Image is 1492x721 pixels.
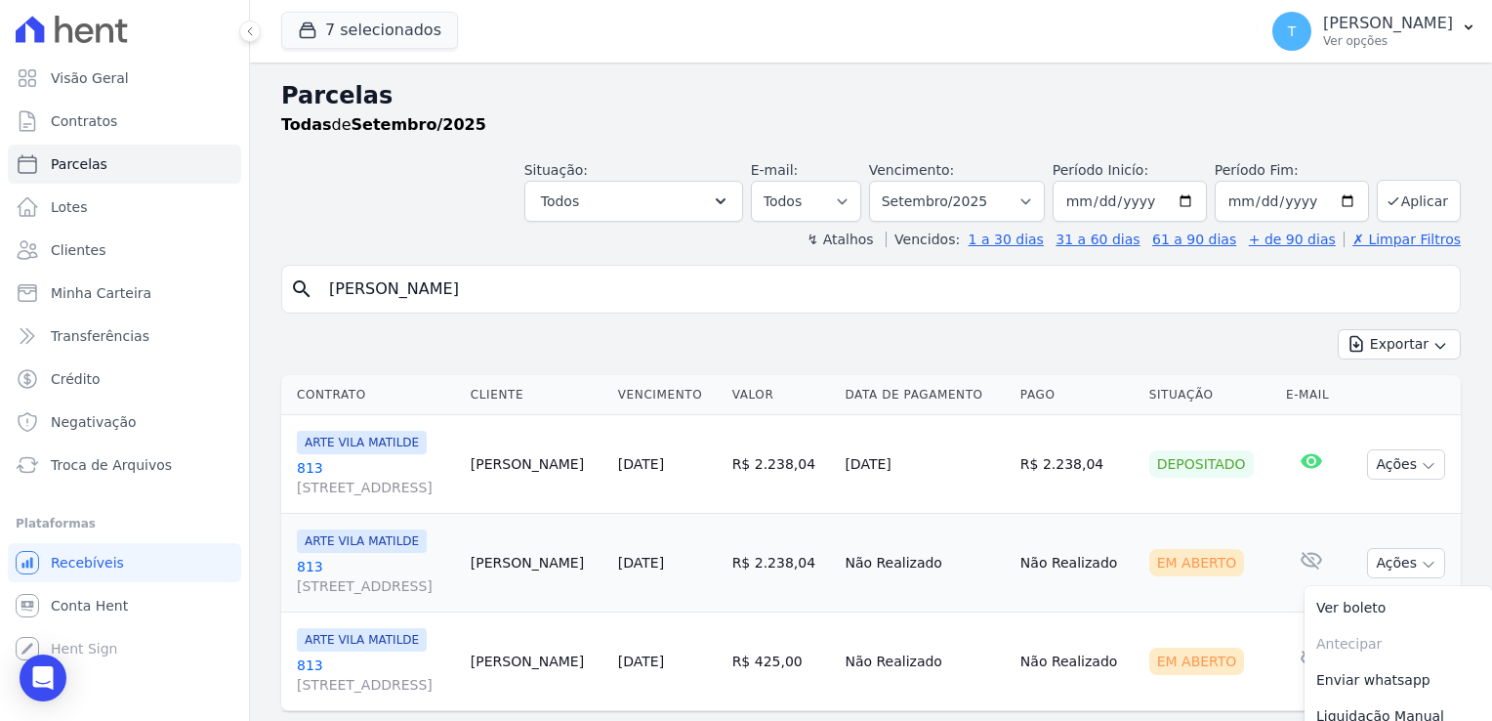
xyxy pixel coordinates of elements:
span: [STREET_ADDRESS] [297,478,455,497]
span: Crédito [51,369,101,389]
td: R$ 2.238,04 [1013,415,1141,514]
span: [STREET_ADDRESS] [297,675,455,695]
label: E-mail: [751,162,799,178]
input: Buscar por nome do lote ou do cliente [317,270,1452,309]
span: Visão Geral [51,68,129,88]
td: [PERSON_NAME] [463,613,610,711]
p: Ver opções [1323,33,1453,49]
a: Crédito [8,360,241,399]
td: Não Realizado [837,514,1012,613]
span: ARTE VILA MATILDE [297,431,427,454]
a: ✗ Limpar Filtros [1344,232,1461,247]
td: R$ 2.238,04 [725,415,838,514]
a: 813[STREET_ADDRESS] [297,557,455,596]
th: Valor [725,375,838,415]
span: Todos [541,190,579,213]
th: Contrato [281,375,463,415]
a: Conta Hent [8,586,241,625]
span: Conta Hent [51,596,128,615]
a: Transferências [8,317,241,356]
a: Minha Carteira [8,274,241,313]
div: Em Aberto [1149,648,1245,675]
strong: Todas [281,115,332,134]
span: Antecipar [1305,626,1492,662]
span: Lotes [51,197,88,217]
button: Exportar [1338,329,1461,360]
a: 1 a 30 dias [969,232,1044,247]
th: E-mail [1278,375,1346,415]
span: Minha Carteira [51,283,151,303]
td: [DATE] [837,415,1012,514]
th: Pago [1013,375,1141,415]
a: 813[STREET_ADDRESS] [297,656,455,695]
strong: Setembro/2025 [352,115,486,134]
th: Vencimento [610,375,725,415]
a: Recebíveis [8,543,241,582]
label: Vencidos: [886,232,960,247]
a: Clientes [8,231,241,270]
th: Data de Pagamento [837,375,1012,415]
p: de [281,113,486,137]
label: Período Inicío: [1053,162,1148,178]
span: T [1288,24,1297,38]
a: Visão Geral [8,59,241,98]
button: Aplicar [1377,180,1461,222]
td: [PERSON_NAME] [463,514,610,613]
span: Clientes [51,240,105,260]
a: [DATE] [618,456,664,472]
a: Parcelas [8,145,241,184]
a: 31 a 60 dias [1056,232,1140,247]
div: Em Aberto [1149,549,1245,576]
a: [DATE] [618,555,664,571]
th: Situação [1141,375,1278,415]
span: Troca de Arquivos [51,455,172,475]
span: Transferências [51,326,149,346]
a: 61 a 90 dias [1152,232,1236,247]
a: Enviar whatsapp [1305,662,1492,699]
label: ↯ Atalhos [807,232,873,247]
label: Vencimento: [869,162,954,178]
a: Negativação [8,403,241,442]
button: Todos [524,181,743,222]
th: Cliente [463,375,610,415]
span: Recebíveis [51,553,124,573]
h2: Parcelas [281,78,1461,113]
a: Ver boleto [1305,590,1492,626]
td: Não Realizado [837,613,1012,711]
a: Contratos [8,102,241,141]
div: Depositado [1149,450,1254,478]
div: Plataformas [16,512,233,535]
td: [PERSON_NAME] [463,415,610,514]
span: Parcelas [51,154,107,174]
span: Negativação [51,412,137,432]
td: Não Realizado [1013,613,1141,711]
span: Contratos [51,111,117,131]
td: Não Realizado [1013,514,1141,613]
a: [DATE] [618,654,664,669]
button: Ações [1367,548,1445,578]
p: [PERSON_NAME] [1323,14,1453,33]
a: + de 90 dias [1249,232,1336,247]
label: Período Fim: [1215,160,1369,181]
span: [STREET_ADDRESS] [297,576,455,596]
div: Open Intercom Messenger [20,655,66,701]
span: ARTE VILA MATILDE [297,628,427,652]
button: 7 selecionados [281,12,458,49]
button: T [PERSON_NAME] Ver opções [1257,4,1492,59]
label: Situação: [524,162,588,178]
td: R$ 425,00 [725,613,838,711]
span: ARTE VILA MATILDE [297,530,427,553]
td: R$ 2.238,04 [725,514,838,613]
a: Lotes [8,188,241,227]
a: 813[STREET_ADDRESS] [297,458,455,497]
i: search [290,277,313,301]
button: Ações [1367,449,1445,480]
a: Troca de Arquivos [8,445,241,485]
